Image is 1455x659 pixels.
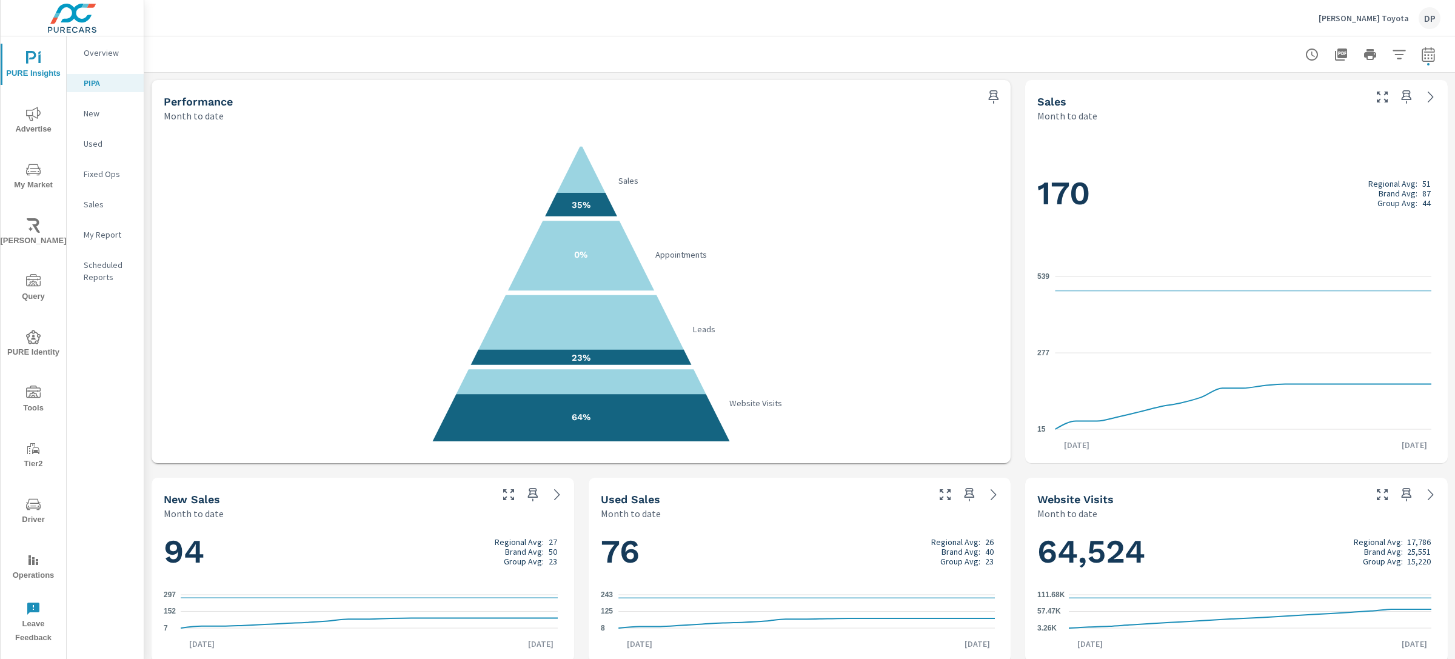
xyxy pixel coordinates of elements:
[1037,349,1049,357] text: 277
[1329,42,1353,67] button: "Export Report to PDF"
[1397,485,1416,504] span: Save this to your personalized report
[601,590,613,599] text: 243
[572,412,590,423] text: 64%
[601,624,605,632] text: 8
[4,497,62,527] span: Driver
[84,229,134,241] p: My Report
[4,274,62,304] span: Query
[985,547,994,557] p: 40
[575,249,588,260] text: 0%
[547,485,567,504] a: See more details in report
[164,95,233,108] h5: Performance
[1421,87,1440,107] a: See more details in report
[601,506,661,521] p: Month to date
[1037,425,1046,433] text: 15
[181,638,223,650] p: [DATE]
[1368,179,1417,189] p: Regional Avg:
[1037,607,1061,616] text: 57.47K
[495,537,544,547] p: Regional Avg:
[4,386,62,415] span: Tools
[1037,531,1436,572] h1: 64,524
[84,138,134,150] p: Used
[618,175,638,186] text: Sales
[4,553,62,583] span: Operations
[1358,42,1382,67] button: Print Report
[67,74,144,92] div: PIPA
[67,226,144,244] div: My Report
[67,165,144,183] div: Fixed Ops
[984,87,1003,107] span: Save this to your personalized report
[1354,537,1403,547] p: Regional Avg:
[692,324,715,335] text: Leads
[572,199,590,210] text: 35%
[1422,179,1431,189] p: 51
[1,36,66,650] div: nav menu
[1422,198,1431,208] p: 44
[601,493,660,506] h5: Used Sales
[4,330,62,360] span: PURE Identity
[1393,439,1436,451] p: [DATE]
[960,485,979,504] span: Save this to your personalized report
[1037,173,1436,214] h1: 170
[84,198,134,210] p: Sales
[549,537,557,547] p: 27
[601,531,999,572] h1: 76
[164,506,224,521] p: Month to date
[4,441,62,471] span: Tier2
[572,352,590,363] text: 23%
[4,218,62,248] span: [PERSON_NAME]
[1421,485,1440,504] a: See more details in report
[504,557,544,566] p: Group Avg:
[67,104,144,122] div: New
[1037,272,1049,281] text: 539
[520,638,562,650] p: [DATE]
[618,638,661,650] p: [DATE]
[4,51,62,81] span: PURE Insights
[164,590,176,599] text: 297
[931,537,980,547] p: Regional Avg:
[164,109,224,123] p: Month to date
[1364,547,1403,557] p: Brand Avg:
[164,624,168,632] text: 7
[1037,95,1066,108] h5: Sales
[1037,624,1057,632] text: 3.26K
[1037,109,1097,123] p: Month to date
[985,557,994,566] p: 23
[84,77,134,89] p: PIPA
[1373,485,1392,504] button: Make Fullscreen
[1037,590,1065,599] text: 111.68K
[956,638,998,650] p: [DATE]
[1419,7,1440,29] div: DP
[67,256,144,286] div: Scheduled Reports
[1407,547,1431,557] p: 25,551
[84,168,134,180] p: Fixed Ops
[1319,13,1409,24] p: [PERSON_NAME] Toyota
[4,107,62,136] span: Advertise
[1037,493,1114,506] h5: Website Visits
[523,485,543,504] span: Save this to your personalized report
[1037,506,1097,521] p: Month to date
[1422,189,1431,198] p: 87
[67,44,144,62] div: Overview
[1397,87,1416,107] span: Save this to your personalized report
[984,485,1003,504] a: See more details in report
[730,398,783,409] text: Website Visits
[164,607,176,615] text: 152
[942,547,980,557] p: Brand Avg:
[549,557,557,566] p: 23
[940,557,980,566] p: Group Avg:
[935,485,955,504] button: Make Fullscreen
[505,547,544,557] p: Brand Avg:
[655,249,707,260] text: Appointments
[84,107,134,119] p: New
[549,547,557,557] p: 50
[84,259,134,283] p: Scheduled Reports
[1407,537,1431,547] p: 17,786
[1069,638,1111,650] p: [DATE]
[1393,638,1436,650] p: [DATE]
[84,47,134,59] p: Overview
[67,195,144,213] div: Sales
[601,607,613,616] text: 125
[1363,557,1403,566] p: Group Avg:
[164,531,562,572] h1: 94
